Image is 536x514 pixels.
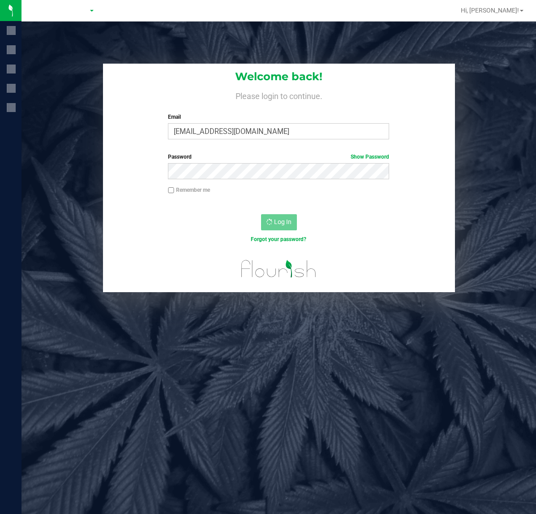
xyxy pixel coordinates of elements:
input: Remember me [168,187,174,194]
a: Forgot your password? [251,236,306,242]
span: Password [168,154,192,160]
h1: Welcome back! [103,71,455,82]
h4: Please login to continue. [103,90,455,100]
label: Remember me [168,186,210,194]
label: Email [168,113,389,121]
button: Log In [261,214,297,230]
span: Log In [274,218,292,225]
span: Hi, [PERSON_NAME]! [461,7,519,14]
img: flourish_logo.svg [235,253,323,285]
a: Show Password [351,154,389,160]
